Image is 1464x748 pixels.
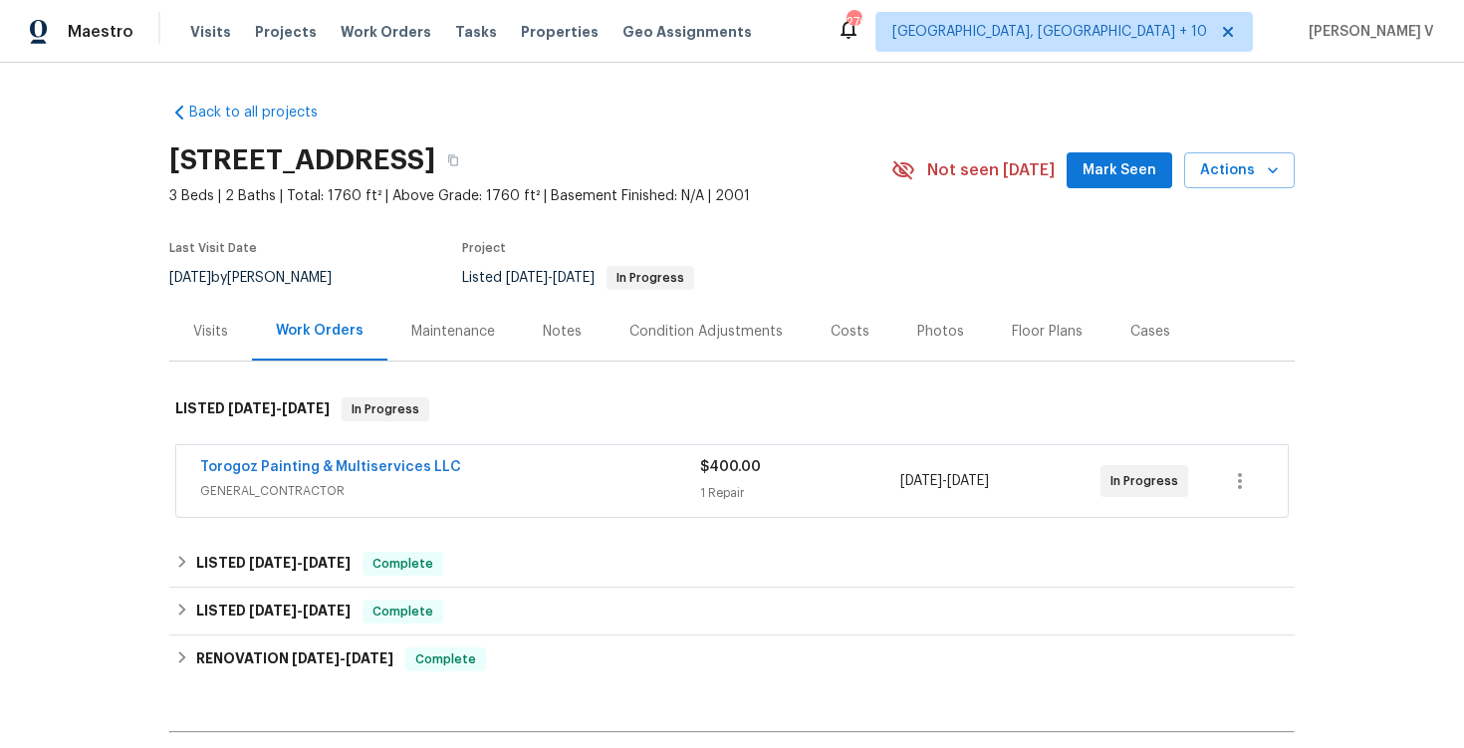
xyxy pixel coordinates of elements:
span: [DATE] [900,474,942,488]
div: 276 [847,12,860,32]
span: 3 Beds | 2 Baths | Total: 1760 ft² | Above Grade: 1760 ft² | Basement Finished: N/A | 2001 [169,186,891,206]
span: - [228,401,330,415]
span: Work Orders [341,22,431,42]
div: Photos [917,322,964,342]
span: Last Visit Date [169,242,257,254]
div: Cases [1130,322,1170,342]
span: [GEOGRAPHIC_DATA], [GEOGRAPHIC_DATA] + 10 [892,22,1207,42]
span: [DATE] [249,604,297,618]
span: Listed [462,271,694,285]
span: $400.00 [700,460,761,474]
div: Condition Adjustments [629,322,783,342]
button: Actions [1184,152,1295,189]
span: - [249,556,351,570]
span: [DATE] [169,271,211,285]
span: Complete [365,554,441,574]
div: Visits [193,322,228,342]
span: Mark Seen [1083,158,1156,183]
span: Complete [365,602,441,622]
h6: LISTED [196,552,351,576]
div: Work Orders [276,321,364,341]
span: [DATE] [303,556,351,570]
h2: [STREET_ADDRESS] [169,150,435,170]
span: [DATE] [506,271,548,285]
a: Torogoz Painting & Multiservices LLC [200,460,461,474]
div: Maintenance [411,322,495,342]
span: [DATE] [553,271,595,285]
span: - [249,604,351,618]
span: Projects [255,22,317,42]
span: Geo Assignments [622,22,752,42]
span: - [506,271,595,285]
span: Not seen [DATE] [927,160,1055,180]
button: Copy Address [435,142,471,178]
div: LISTED [DATE]-[DATE]Complete [169,540,1295,588]
span: In Progress [1110,471,1186,491]
div: LISTED [DATE]-[DATE]In Progress [169,377,1295,441]
h6: RENOVATION [196,647,393,671]
span: [DATE] [303,604,351,618]
span: Complete [407,649,484,669]
h6: LISTED [175,397,330,421]
a: Back to all projects [169,103,361,123]
span: [DATE] [292,651,340,665]
div: Notes [543,322,582,342]
span: Tasks [455,25,497,39]
button: Mark Seen [1067,152,1172,189]
h6: LISTED [196,600,351,623]
span: In Progress [344,399,427,419]
span: [DATE] [947,474,989,488]
span: Properties [521,22,599,42]
span: Actions [1200,158,1279,183]
span: [DATE] [346,651,393,665]
span: [PERSON_NAME] V [1301,22,1434,42]
div: Floor Plans [1012,322,1083,342]
span: - [292,651,393,665]
span: [DATE] [228,401,276,415]
span: - [900,471,989,491]
span: [DATE] [249,556,297,570]
div: RENOVATION [DATE]-[DATE]Complete [169,635,1295,683]
span: GENERAL_CONTRACTOR [200,481,700,501]
span: [DATE] [282,401,330,415]
span: Visits [190,22,231,42]
div: 1 Repair [700,483,900,503]
span: Maestro [68,22,133,42]
div: Costs [831,322,869,342]
span: In Progress [609,272,692,284]
div: by [PERSON_NAME] [169,266,356,290]
span: Project [462,242,506,254]
div: LISTED [DATE]-[DATE]Complete [169,588,1295,635]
